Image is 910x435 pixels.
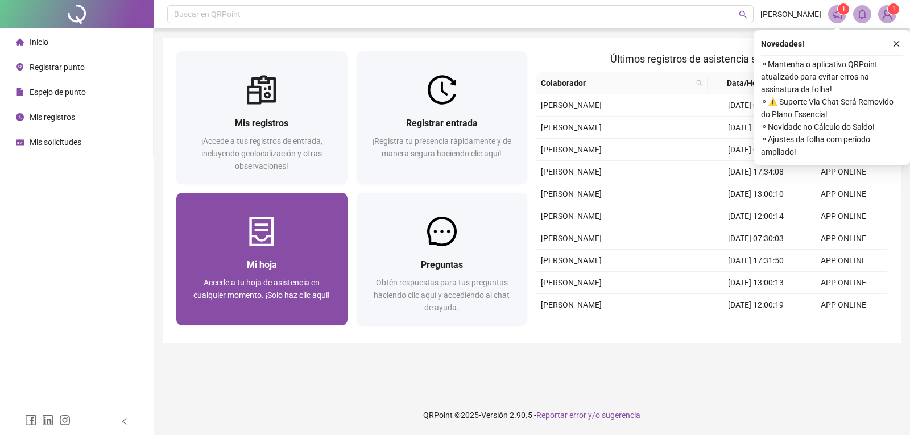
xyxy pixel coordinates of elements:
[357,193,528,325] a: PreguntasObtén respuestas para tus preguntas haciendo clic aquí y accediendo al chat de ayuda.
[16,38,24,46] span: home
[857,9,867,19] span: bell
[712,294,800,316] td: [DATE] 12:00:19
[406,118,478,129] span: Registrar entrada
[708,72,793,94] th: Data/Hora
[761,121,903,133] span: ⚬ Novidade no Cálculo do Saldo!
[541,300,602,309] span: [PERSON_NAME]
[536,411,640,420] span: Reportar error y/o sugerencia
[879,6,896,23] img: 87204
[761,58,903,96] span: ⚬ Mantenha o aplicativo QRPoint atualizado para evitar erros na assinatura da folha!
[481,411,508,420] span: Versión
[357,51,528,184] a: Registrar entrada¡Registra tu presencia rápidamente y de manera segura haciendo clic aquí!
[16,113,24,121] span: clock-circle
[712,183,800,205] td: [DATE] 13:00:10
[712,77,780,89] span: Data/Hora
[30,138,81,147] span: Mis solicitudes
[235,118,288,129] span: Mis registros
[121,417,129,425] span: left
[541,189,602,198] span: [PERSON_NAME]
[712,250,800,272] td: [DATE] 17:31:50
[154,395,910,435] footer: QRPoint © 2025 - 2.90.5 -
[30,38,48,47] span: Inicio
[712,205,800,227] td: [DATE] 12:00:14
[712,139,800,161] td: [DATE] 07:30:08
[800,272,887,294] td: APP ONLINE
[30,63,85,72] span: Registrar punto
[800,250,887,272] td: APP ONLINE
[800,183,887,205] td: APP ONLINE
[541,145,602,154] span: [PERSON_NAME]
[739,10,747,19] span: search
[541,77,692,89] span: Colaborador
[838,3,849,15] sup: 1
[712,316,800,338] td: [DATE] 07:30:02
[193,278,330,300] span: Accede a tu hoja de asistencia en cualquier momento. ¡Solo haz clic aquí!
[201,136,322,171] span: ¡Accede a tus registros de entrada, incluyendo geolocalización y otras observaciones!
[800,161,887,183] td: APP ONLINE
[892,5,896,13] span: 1
[712,94,800,117] td: [DATE] 09:02:33
[421,259,463,270] span: Preguntas
[42,415,53,426] span: linkedin
[761,38,804,50] span: Novedades !
[16,138,24,146] span: schedule
[760,8,821,20] span: [PERSON_NAME]
[800,205,887,227] td: APP ONLINE
[610,53,814,65] span: Últimos registros de asistencia sincronizados
[25,415,36,426] span: facebook
[247,259,277,270] span: Mi hoja
[892,40,900,48] span: close
[541,278,602,287] span: [PERSON_NAME]
[761,96,903,121] span: ⚬ ⚠️ Suporte Via Chat Será Removido do Plano Essencial
[59,415,71,426] span: instagram
[800,227,887,250] td: APP ONLINE
[541,234,602,243] span: [PERSON_NAME]
[541,167,602,176] span: [PERSON_NAME]
[176,51,348,184] a: Mis registros¡Accede a tus registros de entrada, incluyendo geolocalización y otras observaciones!
[30,88,86,97] span: Espejo de punto
[176,193,348,325] a: Mi hojaAccede a tu hoja de asistencia en cualquier momento. ¡Solo haz clic aquí!
[373,136,511,158] span: ¡Registra tu presencia rápidamente y de manera segura haciendo clic aquí!
[541,123,602,132] span: [PERSON_NAME]
[30,113,75,122] span: Mis registros
[541,212,602,221] span: [PERSON_NAME]
[712,272,800,294] td: [DATE] 13:00:13
[374,278,510,312] span: Obtén respuestas para tus preguntas haciendo clic aquí y accediendo al chat de ayuda.
[712,117,800,139] td: [DATE] 12:18:08
[16,63,24,71] span: environment
[541,101,602,110] span: [PERSON_NAME]
[800,316,887,338] td: APP ONLINE
[842,5,846,13] span: 1
[696,80,703,86] span: search
[761,133,903,158] span: ⚬ Ajustes da folha com período ampliado!
[541,256,602,265] span: [PERSON_NAME]
[712,227,800,250] td: [DATE] 07:30:03
[888,3,899,15] sup: Atualize o seu contato no menu Meus Dados
[712,161,800,183] td: [DATE] 17:34:08
[832,9,842,19] span: notification
[16,88,24,96] span: file
[800,294,887,316] td: APP ONLINE
[694,74,705,92] span: search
